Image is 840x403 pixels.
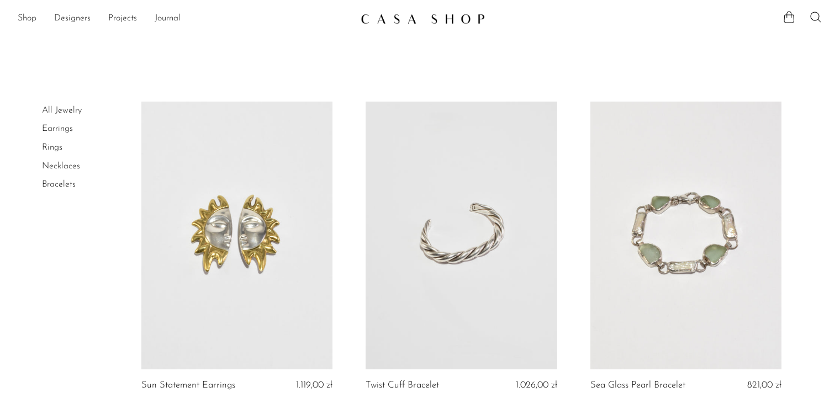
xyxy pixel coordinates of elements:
[18,12,36,26] a: Shop
[108,12,137,26] a: Projects
[18,9,352,28] ul: NEW HEADER MENU
[42,124,73,133] a: Earrings
[155,12,181,26] a: Journal
[42,143,62,152] a: Rings
[516,380,557,390] span: 1.026,00 zł
[42,106,82,115] a: All Jewelry
[42,162,80,171] a: Necklaces
[141,380,235,390] a: Sun Statement Earrings
[296,380,332,390] span: 1.119,00 zł
[42,180,76,189] a: Bracelets
[366,380,439,390] a: Twist Cuff Bracelet
[590,380,685,390] a: Sea Glass Pearl Bracelet
[54,12,91,26] a: Designers
[747,380,781,390] span: 821,00 zł
[18,9,352,28] nav: Desktop navigation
